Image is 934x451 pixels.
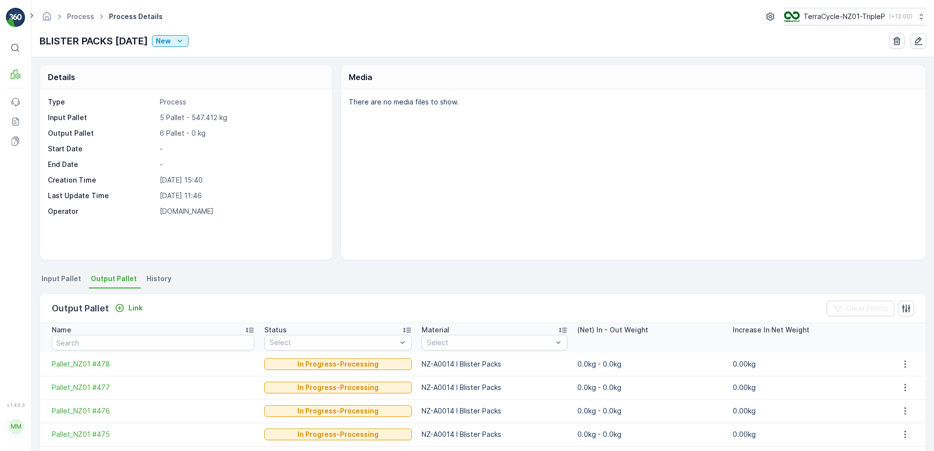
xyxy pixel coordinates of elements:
input: Search [52,335,255,350]
td: 0.0kg - 0.0kg [573,399,728,423]
p: In Progress-Processing [297,406,379,416]
p: Operator [48,206,156,216]
p: Creation Time [48,175,156,185]
a: Process [67,12,94,20]
td: 0.00kg [728,423,884,446]
span: Output Pallet [91,274,137,284]
td: NZ-A0014 I Blister Packs [417,352,573,376]
td: NZ-A0014 I Blister Packs [417,423,573,446]
p: - [160,160,322,169]
button: MM [6,410,25,443]
p: Material [422,325,449,335]
span: Process Details [107,12,165,21]
p: Last Update Time [48,191,156,201]
td: 0.0kg - 0.0kg [573,376,728,399]
a: Pallet_NZ01 #476 [52,406,255,416]
button: Link [111,302,147,314]
p: In Progress-Processing [297,383,379,392]
button: Clear Filters [827,301,894,316]
td: 0.00kg [728,376,884,399]
span: v 1.49.3 [6,402,25,408]
a: Pallet_NZ01 #478 [52,359,255,369]
a: Pallet_NZ01 #475 [52,430,255,439]
td: 0.00kg [728,352,884,376]
p: - [160,144,322,154]
button: In Progress-Processing [264,382,412,393]
td: NZ-A0014 I Blister Packs [417,376,573,399]
p: [DATE] 11:46 [160,191,322,201]
p: Output Pallet [48,128,156,138]
p: BLISTER PACKS [DATE] [40,34,148,48]
p: Media [349,71,372,83]
td: 0.0kg - 0.0kg [573,352,728,376]
p: Input Pallet [48,113,156,123]
p: New [156,36,171,46]
td: 0.00kg [728,399,884,423]
p: [DOMAIN_NAME] [160,206,322,216]
p: Status [264,325,287,335]
p: There are no media files to show. [349,97,915,107]
p: Details [48,71,75,83]
p: Type [48,97,156,107]
td: 0.0kg - 0.0kg [573,423,728,446]
button: In Progress-Processing [264,429,412,440]
p: Select [270,338,397,348]
p: ( +12:00 ) [889,13,913,20]
p: End Date [48,160,156,169]
p: Name [52,325,71,335]
p: Clear Filters [846,304,889,313]
button: In Progress-Processing [264,358,412,370]
a: Pallet_NZ01 #477 [52,383,255,392]
p: Increase In Net Weight [733,325,809,335]
p: (Net) In - Out Weight [577,325,648,335]
p: 5 Pallet - 547.412 kg [160,113,322,123]
p: [DATE] 15:40 [160,175,322,185]
button: In Progress-Processing [264,405,412,417]
p: Output Pallet [52,302,109,315]
p: In Progress-Processing [297,430,379,439]
span: History [147,274,171,284]
p: Link [128,303,143,313]
p: Select [427,338,552,348]
a: Homepage [42,15,52,23]
p: TerraCycle-NZ01-TripleP [804,12,885,21]
p: Start Date [48,144,156,154]
p: 6 Pallet - 0 kg [160,128,322,138]
img: TC_7kpGtVS.png [784,11,800,22]
img: logo [6,8,25,27]
button: TerraCycle-NZ01-TripleP(+12:00) [784,8,926,25]
button: New [152,35,189,47]
div: MM [8,419,24,434]
p: Process [160,97,322,107]
span: Input Pallet [42,274,81,284]
td: NZ-A0014 I Blister Packs [417,399,573,423]
p: In Progress-Processing [297,359,379,369]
